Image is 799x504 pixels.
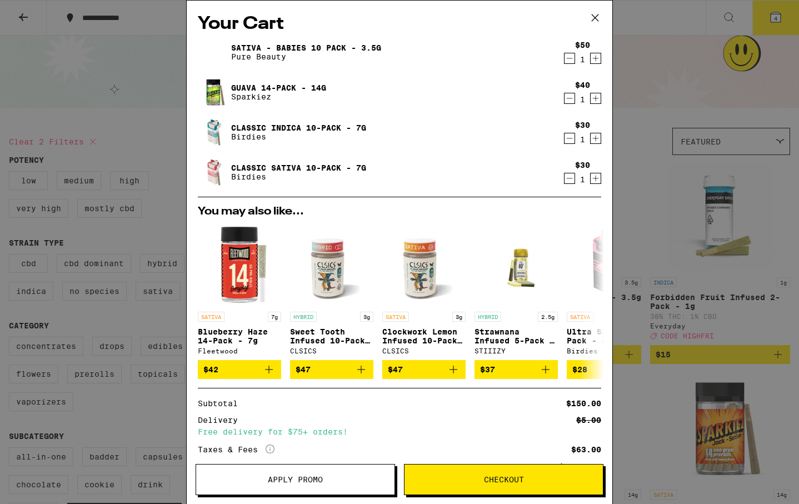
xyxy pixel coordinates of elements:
p: Birdies [231,132,366,141]
h2: Your Cart [198,12,601,37]
span: $37 [480,365,495,374]
a: Guava 14-Pack - 14g [231,83,326,92]
button: Add to bag [567,360,650,379]
div: 1 [575,55,590,64]
img: CLSICS - Clockwork Lemon Infused 10-Pack - 3g [382,223,466,306]
button: Increment [590,53,601,64]
span: Checkout [484,476,524,483]
div: $63.00 [571,446,601,453]
button: Decrement [564,173,575,184]
p: SATIVA [198,312,224,322]
a: Open page for Strawnana Infused 5-Pack - 2.5g from STIIIZY [475,223,558,360]
p: Ultra Sativa 5-Pack - 4.20g [567,327,650,345]
div: CLSICS [290,347,373,355]
button: Decrement [564,93,575,104]
button: Apply Promo [196,464,395,495]
span: Apply Promo [268,476,323,483]
a: Classic Indica 10-Pack - 7g [231,123,366,132]
img: Sativa - Babies 10 Pack - 3.5g [198,37,229,68]
div: $150.00 [566,400,601,407]
img: Classic Indica 10-Pack - 7g [198,117,229,148]
p: 3g [360,312,373,322]
div: CLSICS [382,347,466,355]
p: Strawnana Infused 5-Pack - 2.5g [475,327,558,345]
button: Decrement [564,133,575,144]
button: Increment [590,173,601,184]
p: Sparkiez [231,92,326,101]
div: STIIIZY [475,347,558,355]
span: $47 [296,365,311,374]
span: Hi. Need any help? [7,8,80,17]
p: HYBRID [475,312,501,322]
div: 1 [575,175,590,184]
span: $28 [572,365,587,374]
div: $30 [575,161,590,169]
a: Open page for Ultra Sativa 5-Pack - 4.20g from Birdies [567,223,650,360]
img: Classic Sativa 10-Pack - 7g [198,157,229,188]
p: 7g [268,312,281,322]
p: 2.5g [538,312,558,322]
img: STIIIZY - Strawnana Infused 5-Pack - 2.5g [475,223,558,306]
button: Increment [590,133,601,144]
div: $40 [575,81,590,89]
p: SATIVA [567,312,593,322]
a: Sativa - Babies 10 Pack - 3.5g [231,43,381,52]
p: HYBRID [290,312,317,322]
button: Add to bag [475,360,558,379]
button: Add to bag [382,360,466,379]
div: Birdies [567,347,650,355]
img: Birdies - Ultra Sativa 5-Pack - 4.20g [567,223,650,306]
div: Taxes & Fees [198,445,274,455]
img: Guava 14-Pack - 14g [198,77,229,108]
a: Classic Sativa 10-Pack - 7g [231,163,366,172]
p: Clockwork Lemon Infused 10-Pack - 3g [382,327,466,345]
p: Birdies [231,172,366,181]
div: Fleetwood [198,347,281,355]
div: 1 [575,95,590,104]
div: Delivery [198,416,246,424]
p: SATIVA [382,312,409,322]
button: Checkout [404,464,603,495]
button: Add to bag [290,360,373,379]
img: Fleetwood - Blueberry Haze 14-Pack - 7g [198,223,281,306]
p: Blueberry Haze 14-Pack - 7g [198,327,281,345]
button: Decrement [564,53,575,64]
div: 1 [575,135,590,144]
div: Order Total [198,463,262,473]
div: $50 [575,41,590,49]
span: $42 [203,365,218,374]
h2: You may also like... [198,206,601,217]
p: Sweet Tooth Infused 10-Pack - 3g [290,327,373,345]
div: Free delivery for $75+ orders! [198,428,601,436]
a: Open page for Blueberry Haze 14-Pack - 7g from Fleetwood [198,223,281,360]
button: Add to bag [198,360,281,379]
a: Open page for Clockwork Lemon Infused 10-Pack - 3g from CLSICS [382,223,466,360]
p: Pure Beauty [231,52,381,61]
p: 3g [452,312,466,322]
div: $30 [575,121,590,129]
div: Subtotal [198,400,246,407]
img: CLSICS - Sweet Tooth Infused 10-Pack - 3g [290,223,373,306]
a: Open page for Sweet Tooth Infused 10-Pack - 3g from CLSICS [290,223,373,360]
span: $47 [388,365,403,374]
div: $213.00 [558,463,601,473]
div: $5.00 [576,416,601,424]
button: Increment [590,93,601,104]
